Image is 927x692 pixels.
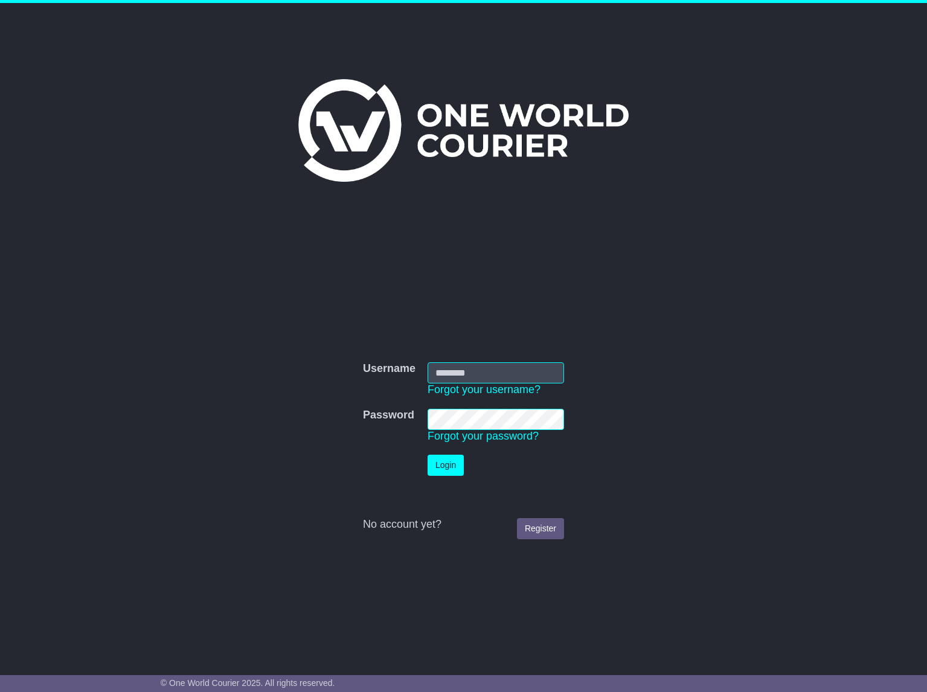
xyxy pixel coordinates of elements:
[363,362,415,376] label: Username
[363,518,564,531] div: No account yet?
[517,518,564,539] a: Register
[298,79,628,182] img: One World
[428,383,540,396] a: Forgot your username?
[428,455,464,476] button: Login
[161,678,335,688] span: © One World Courier 2025. All rights reserved.
[363,409,414,422] label: Password
[428,430,539,442] a: Forgot your password?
